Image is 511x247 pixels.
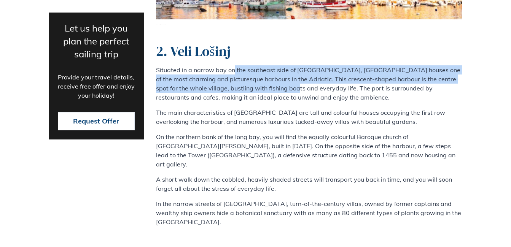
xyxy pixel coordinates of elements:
button: Request Offer [58,112,135,130]
p: A short walk down the cobbled, heavily shaded streets will transport you back in time, and you wi... [156,175,463,193]
p: Let us help you plan the perfect sailing trip [58,21,135,60]
p: On the northern bank of the long bay, you will find the equally colourful Baroque church of [GEOG... [156,132,463,169]
p: Provide your travel details, receive free offer and enjoy your holiday! [58,72,135,100]
h2: 2. Veli Lošinj [156,43,463,59]
p: Situated in a narrow bay on the southeast side of [GEOGRAPHIC_DATA], [GEOGRAPHIC_DATA] houses one... [156,65,463,102]
p: In the narrow streets of [GEOGRAPHIC_DATA], turn-of-the-century villas, owned by former captains ... [156,199,463,226]
p: The main characteristics of [GEOGRAPHIC_DATA] are tall and colourful houses occupying the first r... [156,108,463,126]
span: [PERSON_NAME], [GEOGRAPHIC_DATA] [156,24,463,25]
